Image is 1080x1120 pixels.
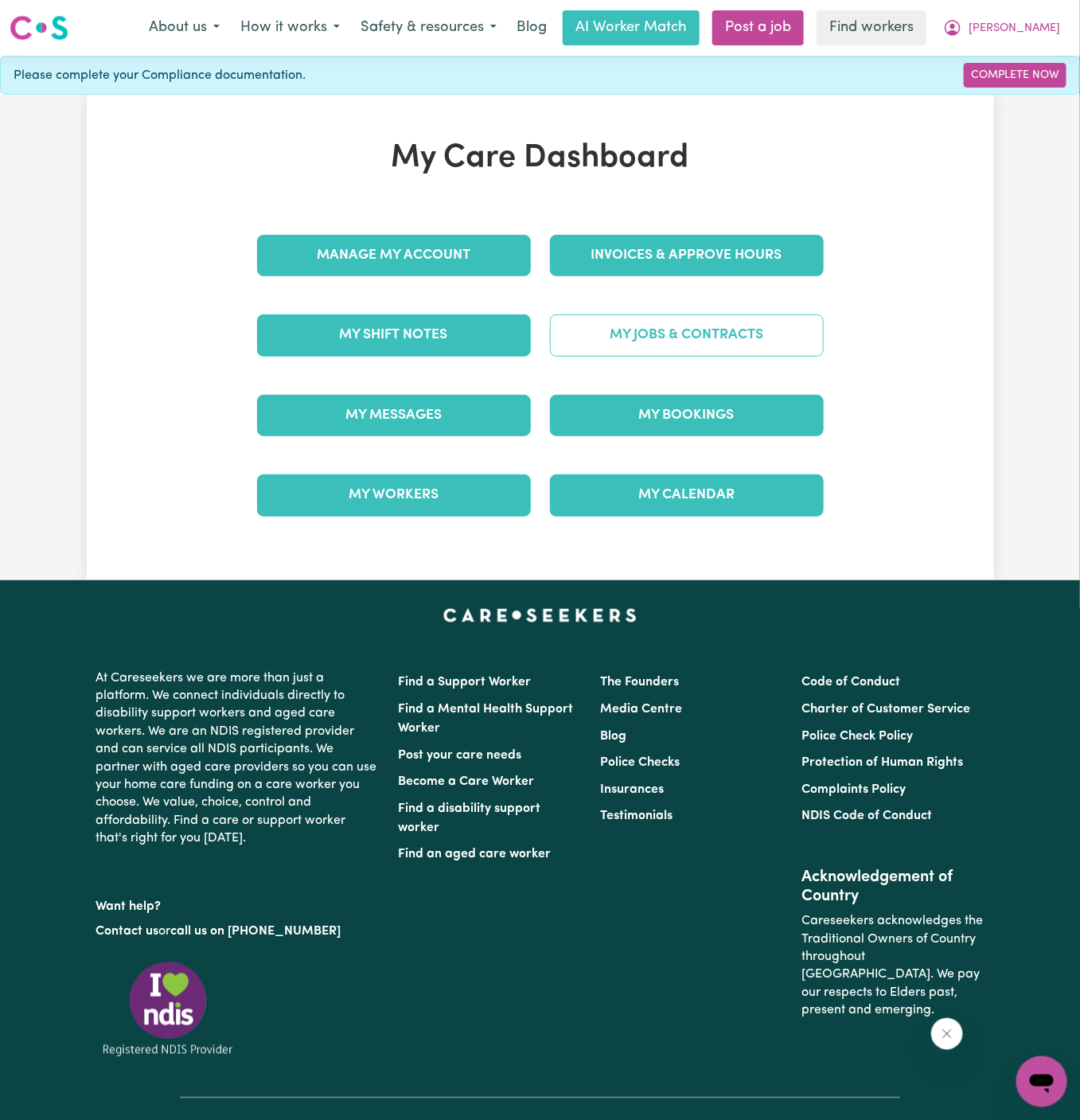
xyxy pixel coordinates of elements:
[801,868,984,906] h2: Acknowledgement of Country
[10,14,68,42] img: Careseekers logo
[600,730,626,743] a: Blog
[257,235,531,276] a: Manage My Account
[600,810,673,822] a: Testimonials
[550,235,824,276] a: Invoices & Approve Hours
[931,1018,963,1050] iframe: Close message
[96,663,380,854] p: At Careseekers we are more than just a platform. We connect individuals directly to disability su...
[248,139,833,178] h1: My Care Dashboard
[1016,1056,1067,1107] iframe: Button to launch messaging window
[550,474,824,516] a: My Calendar
[600,783,664,796] a: Insurances
[230,11,350,45] button: How it works
[399,775,535,788] a: Become a Care Worker
[964,63,1066,88] a: Complete Now
[550,314,824,356] a: My Jobs & Contracts
[801,810,932,822] a: NDIS Code of Conduct
[801,906,984,1025] p: Careseekers acknowledges the Traditional Owners of Country throughout [GEOGRAPHIC_DATA]. We pay o...
[14,66,306,85] span: Please complete your Compliance documentation.
[96,892,380,915] p: Want help?
[10,10,68,46] a: Careseekers logo
[171,925,341,938] a: call us on [PHONE_NUMBER]
[138,11,230,45] button: About us
[399,749,522,762] a: Post your care needs
[801,783,906,796] a: Complaints Policy
[712,10,804,45] a: Post a job
[96,925,159,938] a: Contact us
[817,10,926,45] a: Find workers
[399,703,574,735] a: Find a Mental Health Support Worker
[507,10,556,45] a: Blog
[600,676,679,689] a: The Founders
[600,756,680,769] a: Police Checks
[801,676,900,689] a: Code of Conduct
[257,474,531,516] a: My Workers
[350,11,507,45] button: Safety & resources
[257,395,531,436] a: My Messages
[443,609,637,622] a: Careseekers home page
[399,802,541,834] a: Find a disability support worker
[600,703,682,716] a: Media Centre
[801,756,963,769] a: Protection of Human Rights
[399,848,552,860] a: Find an aged care worker
[96,916,380,946] p: or
[969,20,1060,37] span: [PERSON_NAME]
[563,10,700,45] a: AI Worker Match
[801,703,970,716] a: Charter of Customer Service
[10,11,96,24] span: Need any help?
[933,11,1070,45] button: My Account
[801,730,913,743] a: Police Check Policy
[96,959,240,1059] img: Registered NDIS provider
[550,395,824,436] a: My Bookings
[399,676,532,689] a: Find a Support Worker
[257,314,531,356] a: My Shift Notes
